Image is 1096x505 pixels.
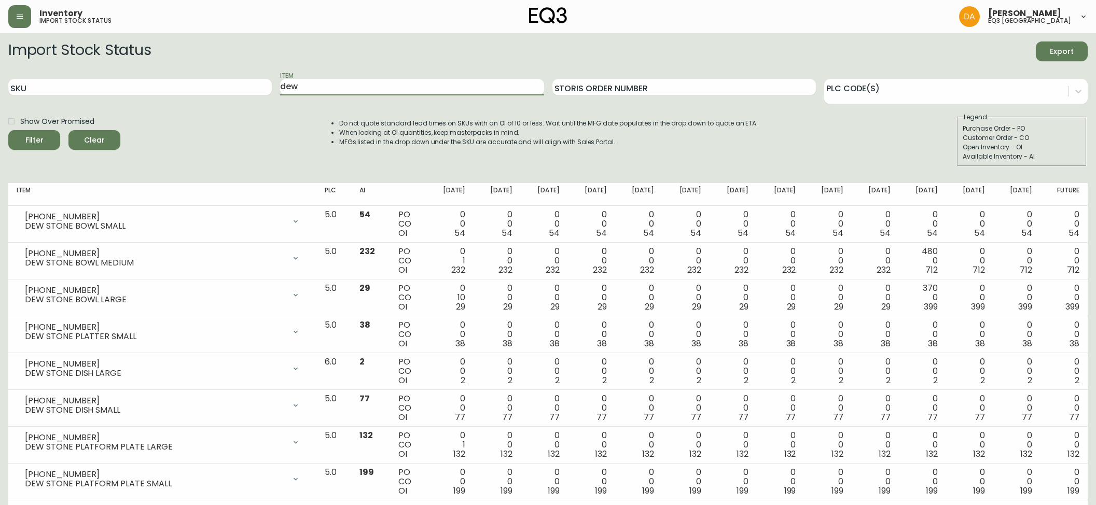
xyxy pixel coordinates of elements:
span: 2 [697,374,701,386]
th: [DATE] [804,183,851,206]
div: 0 0 [671,357,701,385]
div: 0 0 [435,394,465,422]
span: 712 [973,264,985,276]
span: 54 [1021,227,1032,239]
div: 0 1 [435,247,465,275]
span: 54 [880,227,891,239]
th: [DATE] [757,183,804,206]
td: 5.0 [316,206,351,243]
div: 0 0 [1002,284,1032,312]
li: When looking at OI quantities, keep masterpacks in mind. [339,128,758,137]
div: 0 0 [718,320,748,348]
div: 0 0 [907,357,938,385]
span: 132 [926,448,938,460]
span: 77 [880,411,891,423]
div: 0 0 [954,284,985,312]
div: PO CO [398,284,418,312]
span: 29 [881,301,891,313]
td: 5.0 [316,464,351,500]
div: Available Inventory - AI [963,152,1081,161]
span: 132 [879,448,891,460]
div: 370 0 [907,284,938,312]
div: 0 0 [860,284,891,312]
div: [PHONE_NUMBER] [25,396,285,405]
span: OI [398,264,407,276]
div: 0 0 [671,431,701,459]
span: 132 [1020,448,1032,460]
div: [PHONE_NUMBER] [25,470,285,479]
div: 0 0 [529,284,560,312]
div: [PHONE_NUMBER]DEW STONE BOWL MEDIUM [17,247,308,270]
span: 38 [644,338,654,349]
img: dd1a7e8db21a0ac8adbf82b84ca05374 [959,6,980,27]
span: 77 [502,411,512,423]
span: 77 [1069,411,1079,423]
div: [PHONE_NUMBER] [25,212,285,221]
span: 54 [1069,227,1079,239]
span: 2 [555,374,560,386]
div: [PHONE_NUMBER]DEW STONE DISH LARGE [17,357,308,380]
div: DEW STONE BOWL LARGE [25,295,285,304]
div: 0 0 [812,357,843,385]
div: [PHONE_NUMBER] [25,433,285,442]
span: 54 [974,227,985,239]
span: OI [398,374,407,386]
span: 54 [549,227,560,239]
th: AI [351,183,390,206]
th: [DATE] [662,183,710,206]
span: Inventory [39,9,82,18]
div: 0 0 [907,468,938,496]
div: 0 0 [812,468,843,496]
span: OI [398,338,407,349]
span: 232 [782,264,796,276]
span: 29 [645,301,654,313]
div: 0 0 [718,468,748,496]
div: 0 0 [765,394,796,422]
td: 5.0 [316,427,351,464]
div: 0 0 [482,320,512,348]
span: 38 [455,338,465,349]
span: Clear [77,134,112,147]
div: 0 0 [671,247,701,275]
div: 0 0 [860,431,891,459]
div: 0 0 [1002,394,1032,422]
span: 77 [596,411,607,423]
td: 5.0 [316,279,351,316]
span: 54 [596,227,607,239]
span: 2 [1075,374,1079,386]
div: 0 0 [623,394,654,422]
div: 0 0 [623,247,654,275]
div: 0 0 [576,320,607,348]
div: Open Inventory - OI [963,143,1081,152]
div: 0 0 [765,284,796,312]
th: [DATE] [615,183,662,206]
div: 0 0 [812,284,843,312]
th: [DATE] [426,183,474,206]
div: 0 0 [529,247,560,275]
span: 132 [548,448,560,460]
div: [PHONE_NUMBER]DEW STONE PLATFORM PLATE SMALL [17,468,308,490]
div: 0 0 [1049,394,1079,422]
span: 38 [928,338,938,349]
div: 0 0 [1002,431,1032,459]
div: 0 0 [1049,357,1079,385]
span: 2 [980,374,985,386]
div: 0 0 [860,468,891,496]
span: 399 [924,301,938,313]
div: 0 0 [718,210,748,238]
div: 0 0 [860,357,891,385]
span: 77 [455,411,465,423]
div: 0 0 [435,468,465,496]
div: 0 1 [435,431,465,459]
span: 132 [359,429,373,441]
div: 0 0 [623,284,654,312]
div: 0 0 [812,431,843,459]
div: DEW STONE BOWL MEDIUM [25,258,285,268]
div: 0 0 [576,394,607,422]
span: 2 [933,374,938,386]
span: 54 [927,227,938,239]
div: PO CO [398,394,418,422]
span: 132 [831,448,843,460]
div: 0 0 [718,431,748,459]
div: 0 0 [765,357,796,385]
